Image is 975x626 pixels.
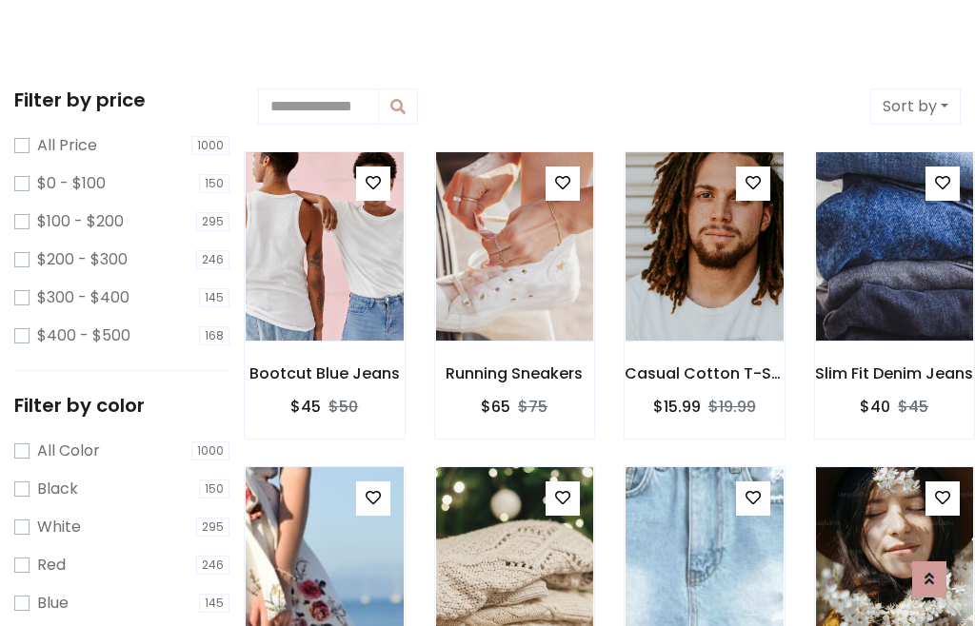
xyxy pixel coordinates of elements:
button: Sort by [870,88,961,125]
h6: Bootcut Blue Jeans [245,364,405,382]
span: 150 [199,174,229,193]
del: $50 [328,396,358,418]
span: 168 [199,326,229,345]
label: Red [37,554,66,577]
label: All Price [37,134,97,157]
label: Black [37,478,78,500]
label: $400 - $500 [37,324,130,347]
label: $200 - $300 [37,248,128,271]
label: White [37,516,81,538]
label: All Color [37,440,100,462]
h6: $15.99 [653,398,701,416]
span: 145 [199,594,229,613]
h5: Filter by price [14,88,229,111]
h6: Slim Fit Denim Jeans [815,364,975,382]
h5: Filter by color [14,394,229,417]
h6: Casual Cotton T-Shirt [625,364,785,382]
span: 246 [196,250,229,269]
span: 150 [199,479,229,499]
h6: $45 [290,398,321,416]
span: 1000 [191,441,229,460]
del: $45 [898,396,928,418]
span: 295 [196,212,229,231]
h6: $65 [481,398,510,416]
h6: Running Sneakers [435,364,595,382]
span: 145 [199,288,229,307]
del: $75 [518,396,547,418]
label: $300 - $400 [37,286,129,309]
del: $19.99 [708,396,756,418]
label: $100 - $200 [37,210,124,233]
label: $0 - $100 [37,172,106,195]
label: Blue [37,592,69,615]
span: 1000 [191,136,229,155]
span: 295 [196,518,229,537]
h6: $40 [860,398,890,416]
span: 246 [196,556,229,575]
